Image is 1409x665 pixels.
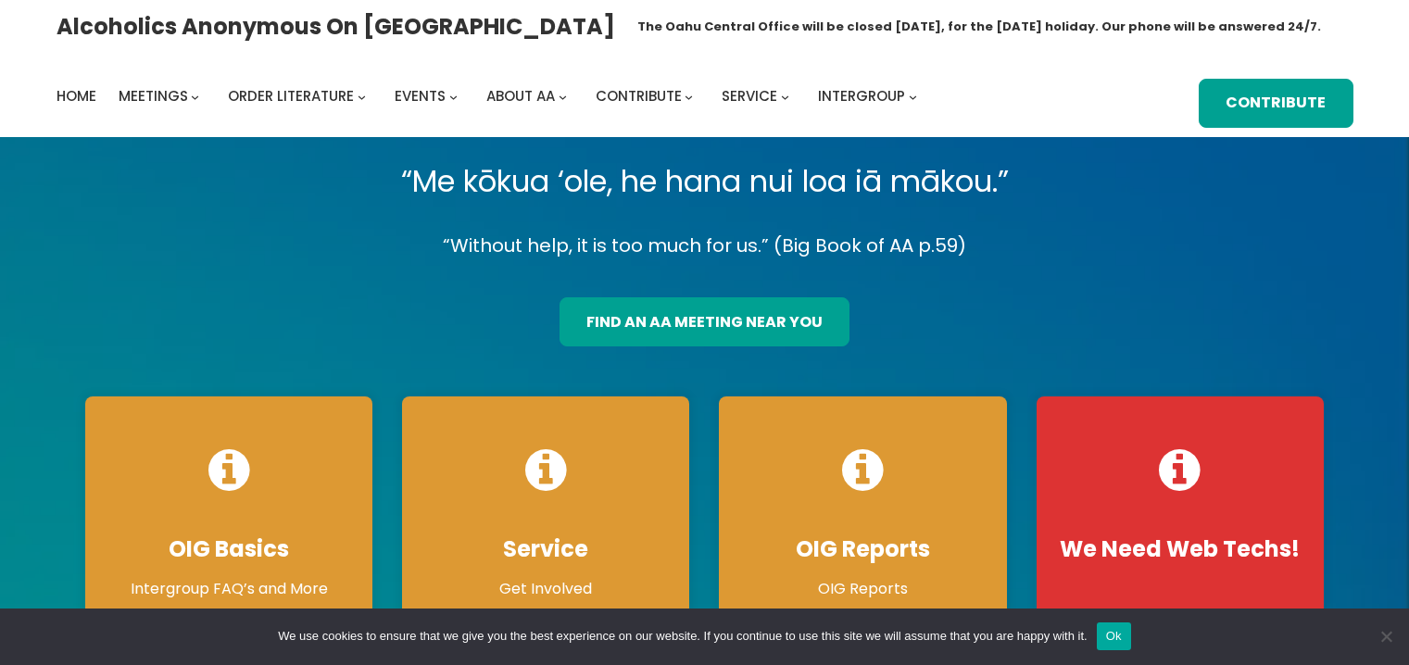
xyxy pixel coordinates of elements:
[449,93,458,101] button: Events submenu
[818,83,905,109] a: Intergroup
[909,93,917,101] button: Intergroup submenu
[596,86,682,106] span: Contribute
[191,93,199,101] button: Meetings submenu
[560,297,849,346] a: find an aa meeting near you
[486,83,555,109] a: About AA
[596,83,682,109] a: Contribute
[781,93,789,101] button: Service submenu
[395,86,446,106] span: Events
[1377,627,1395,646] span: No
[228,86,354,106] span: Order Literature
[486,86,555,106] span: About AA
[1199,79,1352,128] a: Contribute
[421,578,671,600] p: Get Involved
[1055,535,1305,563] h4: We Need Web Techs!
[1097,622,1131,650] button: Ok
[737,535,988,563] h4: OIG Reports
[737,578,988,600] p: OIG Reports
[57,86,96,106] span: Home
[57,6,615,46] a: Alcoholics Anonymous on [GEOGRAPHIC_DATA]
[395,83,446,109] a: Events
[57,83,96,109] a: Home
[722,83,777,109] a: Service
[818,86,905,106] span: Intergroup
[57,83,924,109] nav: Intergroup
[637,18,1321,36] h1: The Oahu Central Office will be closed [DATE], for the [DATE] holiday. Our phone will be answered...
[70,156,1339,207] p: “Me kōkua ‘ole, he hana nui loa iā mākou.”
[722,86,777,106] span: Service
[104,578,354,600] p: Intergroup FAQ’s and More
[119,86,188,106] span: Meetings
[104,535,354,563] h4: OIG Basics
[119,83,188,109] a: Meetings
[358,93,366,101] button: Order Literature submenu
[421,535,671,563] h4: Service
[685,93,693,101] button: Contribute submenu
[70,230,1339,262] p: “Without help, it is too much for us.” (Big Book of AA p.59)
[559,93,567,101] button: About AA submenu
[278,627,1087,646] span: We use cookies to ensure that we give you the best experience on our website. If you continue to ...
